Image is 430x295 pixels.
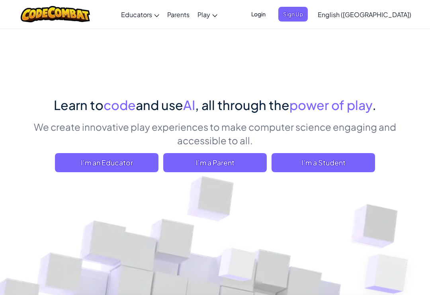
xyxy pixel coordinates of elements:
a: Parents [163,4,193,25]
a: I'm a Parent [163,153,267,172]
span: Educators [121,10,152,19]
img: CodeCombat logo [21,6,90,22]
span: . [372,97,376,113]
span: code [104,97,136,113]
button: Login [246,7,270,22]
span: , all through the [195,97,289,113]
a: Play [193,4,221,25]
a: English ([GEOGRAPHIC_DATA]) [314,4,415,25]
p: We create innovative play experiences to make computer science engaging and accessible to all. [28,120,402,147]
span: English ([GEOGRAPHIC_DATA]) [318,10,411,19]
span: Play [197,10,210,19]
a: Educators [117,4,163,25]
a: I'm an Educator [55,153,158,172]
span: Learn to [54,97,104,113]
span: power of play [289,97,372,113]
button: I'm a Student [272,153,375,172]
button: Sign Up [278,7,308,22]
span: and use [136,97,183,113]
span: AI [183,97,195,113]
